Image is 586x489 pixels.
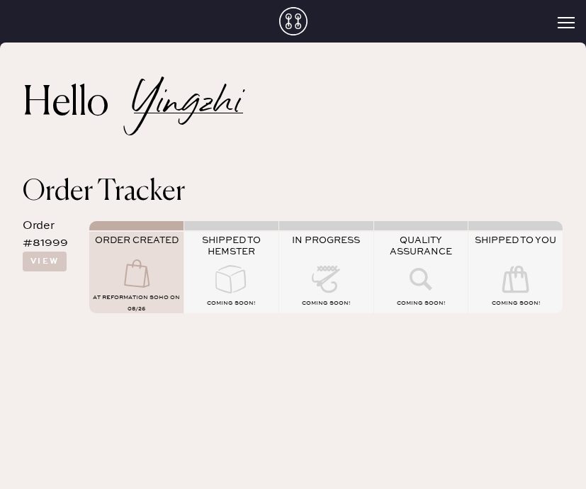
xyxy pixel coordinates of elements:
span: Order Tracker [23,178,185,206]
button: Open Menu [558,17,575,30]
span: COMING SOON! [302,300,350,307]
h2: Hello [23,87,134,121]
span: IN PROGRESS [292,235,360,246]
span: SHIPPED TO YOU [475,235,556,246]
span: AT Reformation Soho on 08/26 [93,294,180,313]
span: SHIPPED TO HEMSTER [202,235,261,257]
span: ORDER CREATED [95,235,179,246]
span: COMING SOON! [492,300,540,307]
button: View [23,252,67,271]
span: QUALITY ASSURANCE [390,235,452,257]
h2: Yingzhi [134,95,243,113]
span: COMING SOON! [397,300,445,307]
span: COMING SOON! [207,300,255,307]
div: Order #81999 [23,218,78,252]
